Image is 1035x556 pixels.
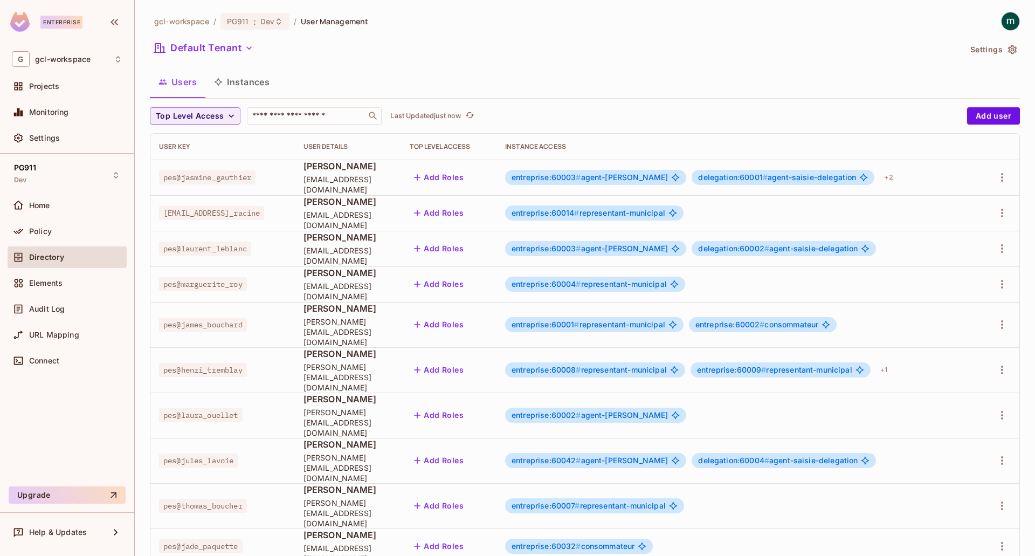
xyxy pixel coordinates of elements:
[512,502,666,510] span: representant-municipal
[512,244,581,253] span: entreprise:60003
[695,320,818,329] span: consommateur
[150,68,205,95] button: Users
[966,41,1020,58] button: Settings
[880,169,897,186] div: + 2
[29,201,50,210] span: Home
[465,111,474,121] span: refresh
[410,407,468,424] button: Add Roles
[390,112,461,120] p: Last Updated just now
[410,316,468,333] button: Add Roles
[303,210,393,230] span: [EMAIL_ADDRESS][DOMAIN_NAME]
[695,320,765,329] span: entreprise:60002
[698,244,769,253] span: delegation:60002
[159,277,247,291] span: pes@marguerite_roy
[150,107,240,125] button: Top Level Access
[697,366,852,374] span: representant-municipal
[698,173,768,182] span: delegation:60001
[410,361,468,379] button: Add Roles
[14,163,36,172] span: PG911
[576,456,581,465] span: #
[303,317,393,347] span: [PERSON_NAME][EMAIL_ADDRESS][DOMAIN_NAME]
[12,51,30,67] span: G
[303,142,393,151] div: User Details
[205,68,278,95] button: Instances
[294,16,296,26] li: /
[303,393,393,405] span: [PERSON_NAME]
[764,244,769,253] span: #
[410,240,468,257] button: Add Roles
[576,173,581,182] span: #
[512,173,668,182] span: agent-[PERSON_NAME]
[303,303,393,314] span: [PERSON_NAME]
[29,253,64,262] span: Directory
[303,407,393,438] span: [PERSON_NAME][EMAIL_ADDRESS][DOMAIN_NAME]
[697,365,767,374] span: entreprise:60009
[159,408,243,422] span: pes@laura_ouellet
[410,276,468,293] button: Add Roles
[512,541,581,551] span: entreprise:60032
[461,109,476,122] span: Click to refresh data
[159,142,286,151] div: User Key
[154,16,209,26] span: the active workspace
[303,196,393,208] span: [PERSON_NAME]
[512,501,580,510] span: entreprise:60007
[35,55,91,64] span: Workspace: gcl-workspace
[512,279,581,289] span: entreprise:60004
[40,16,82,29] div: Enterprise
[512,410,581,420] span: entreprise:60002
[1002,12,1019,30] img: mathieu h
[159,318,247,332] span: pes@james_bouchard
[512,365,581,374] span: entreprise:60008
[763,173,768,182] span: #
[698,456,858,465] span: agent-saisie-delegation
[29,356,59,365] span: Connect
[29,305,65,313] span: Audit Log
[253,17,257,26] span: :
[764,456,769,465] span: #
[698,244,858,253] span: agent-saisie-delegation
[159,539,243,553] span: pes@jade_paquette
[29,331,79,339] span: URL Mapping
[303,267,393,279] span: [PERSON_NAME]
[512,456,581,465] span: entreprise:60042
[761,365,766,374] span: #
[29,227,52,236] span: Policy
[159,206,264,220] span: [EMAIL_ADDRESS]_racine
[512,173,581,182] span: entreprise:60003
[576,279,581,289] span: #
[159,454,238,468] span: pes@jules_lavoie
[303,160,393,172] span: [PERSON_NAME]
[303,362,393,393] span: [PERSON_NAME][EMAIL_ADDRESS][DOMAIN_NAME]
[410,538,468,555] button: Add Roles
[512,411,668,420] span: agent-[PERSON_NAME]
[303,529,393,541] span: [PERSON_NAME]
[301,16,368,26] span: User Management
[512,208,579,217] span: entreprise:60014
[575,501,579,510] span: #
[512,320,579,329] span: entreprise:60001
[9,486,126,504] button: Upgrade
[512,320,665,329] span: representant-municipal
[512,366,667,374] span: representant-municipal
[156,109,224,123] span: Top Level Access
[303,452,393,483] span: [PERSON_NAME][EMAIL_ADDRESS][DOMAIN_NAME]
[227,16,249,26] span: PG911
[512,542,634,551] span: consommateur
[512,244,668,253] span: agent-[PERSON_NAME]
[512,280,667,289] span: representant-municipal
[159,242,251,256] span: pes@laurent_leblanc
[14,176,26,184] span: Dev
[576,410,581,420] span: #
[303,438,393,450] span: [PERSON_NAME]
[574,208,579,217] span: #
[410,204,468,222] button: Add Roles
[29,108,69,116] span: Monitoring
[463,109,476,122] button: refresh
[410,452,468,469] button: Add Roles
[410,142,488,151] div: Top Level Access
[505,142,970,151] div: Instance Access
[159,170,256,184] span: pes@jasmine_gauthier
[303,484,393,496] span: [PERSON_NAME]
[29,279,63,287] span: Elements
[29,528,87,537] span: Help & Updates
